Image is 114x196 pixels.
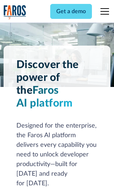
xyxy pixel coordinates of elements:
div: menu [96,3,110,20]
div: Designed for the enterprise, the Faros AI platform delivers every capability you need to unlock d... [16,121,98,189]
img: Logo of the analytics and reporting company Faros. [4,5,26,20]
h1: Discover the power of the [16,58,98,110]
span: Faros AI platform [16,85,73,109]
a: home [4,5,26,20]
a: Get a demo [50,4,92,19]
